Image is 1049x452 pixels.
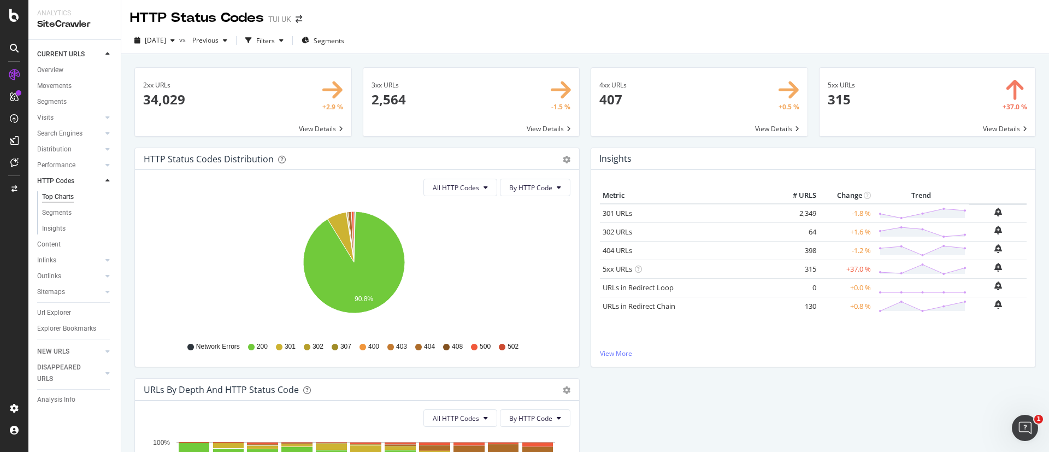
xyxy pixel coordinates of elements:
[37,323,96,334] div: Explorer Bookmarks
[37,96,67,108] div: Segments
[819,222,874,241] td: +1.6 %
[599,151,632,166] h4: Insights
[1012,415,1038,441] iframe: Intercom live chat
[819,204,874,223] td: -1.8 %
[37,112,102,124] a: Visits
[994,263,1002,272] div: bell-plus
[37,175,102,187] a: HTTP Codes
[37,128,102,139] a: Search Engines
[37,271,102,282] a: Outlinks
[37,64,63,76] div: Overview
[819,260,874,278] td: +37.0 %
[423,409,497,427] button: All HTTP Codes
[42,191,74,203] div: Top Charts
[994,300,1002,309] div: bell-plus
[775,187,819,204] th: # URLS
[819,187,874,204] th: Change
[37,362,102,385] a: DISAPPEARED URLS
[37,18,112,31] div: SiteCrawler
[355,296,373,303] text: 90.8%
[257,342,268,351] span: 200
[37,80,72,92] div: Movements
[423,179,497,196] button: All HTTP Codes
[775,222,819,241] td: 64
[37,96,113,108] a: Segments
[37,49,102,60] a: CURRENT URLS
[508,342,518,351] span: 502
[37,49,85,60] div: CURRENT URLS
[37,239,61,250] div: Content
[188,32,232,49] button: Previous
[433,183,479,192] span: All HTTP Codes
[563,386,570,394] div: gear
[500,409,570,427] button: By HTTP Code
[37,64,113,76] a: Overview
[480,342,491,351] span: 500
[37,128,82,139] div: Search Engines
[268,14,291,25] div: TUI UK
[37,255,56,266] div: Inlinks
[37,160,75,171] div: Performance
[37,346,102,357] a: NEW URLS
[37,112,54,124] div: Visits
[603,283,674,292] a: URLs in Redirect Loop
[819,297,874,315] td: +0.8 %
[775,204,819,223] td: 2,349
[775,297,819,315] td: 130
[994,226,1002,234] div: bell-plus
[285,342,296,351] span: 301
[145,36,166,45] span: 2025 Oct. 12th
[37,160,102,171] a: Performance
[144,205,564,332] svg: A chart.
[297,32,349,49] button: Segments
[603,227,632,237] a: 302 URLs
[994,244,1002,253] div: bell-plus
[603,301,675,311] a: URLs in Redirect Chain
[563,156,570,163] div: gear
[424,342,435,351] span: 404
[42,207,113,219] a: Segments
[37,175,74,187] div: HTTP Codes
[37,144,102,155] a: Distribution
[296,15,302,23] div: arrow-right-arrow-left
[37,9,112,18] div: Analytics
[509,183,552,192] span: By HTTP Code
[37,144,72,155] div: Distribution
[37,394,113,406] a: Analysis Info
[153,439,170,447] text: 100%
[37,346,69,357] div: NEW URLS
[313,342,323,351] span: 302
[144,384,299,395] div: URLs by Depth and HTTP Status Code
[500,179,570,196] button: By HTTP Code
[241,32,288,49] button: Filters
[37,271,61,282] div: Outlinks
[819,278,874,297] td: +0.0 %
[37,394,75,406] div: Analysis Info
[433,414,479,423] span: All HTTP Codes
[775,241,819,260] td: 398
[340,342,351,351] span: 307
[775,278,819,297] td: 0
[42,191,113,203] a: Top Charts
[37,286,102,298] a: Sitemaps
[1034,415,1043,424] span: 1
[256,36,275,45] div: Filters
[130,9,264,27] div: HTTP Status Codes
[775,260,819,278] td: 315
[37,362,92,385] div: DISAPPEARED URLS
[603,245,632,255] a: 404 URLs
[396,342,407,351] span: 403
[509,414,552,423] span: By HTTP Code
[42,223,66,234] div: Insights
[37,239,113,250] a: Content
[600,349,1027,358] a: View More
[196,342,240,351] span: Network Errors
[37,286,65,298] div: Sitemaps
[994,281,1002,290] div: bell-plus
[994,208,1002,216] div: bell-plus
[600,187,775,204] th: Metric
[37,80,113,92] a: Movements
[144,154,274,165] div: HTTP Status Codes Distribution
[188,36,219,45] span: Previous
